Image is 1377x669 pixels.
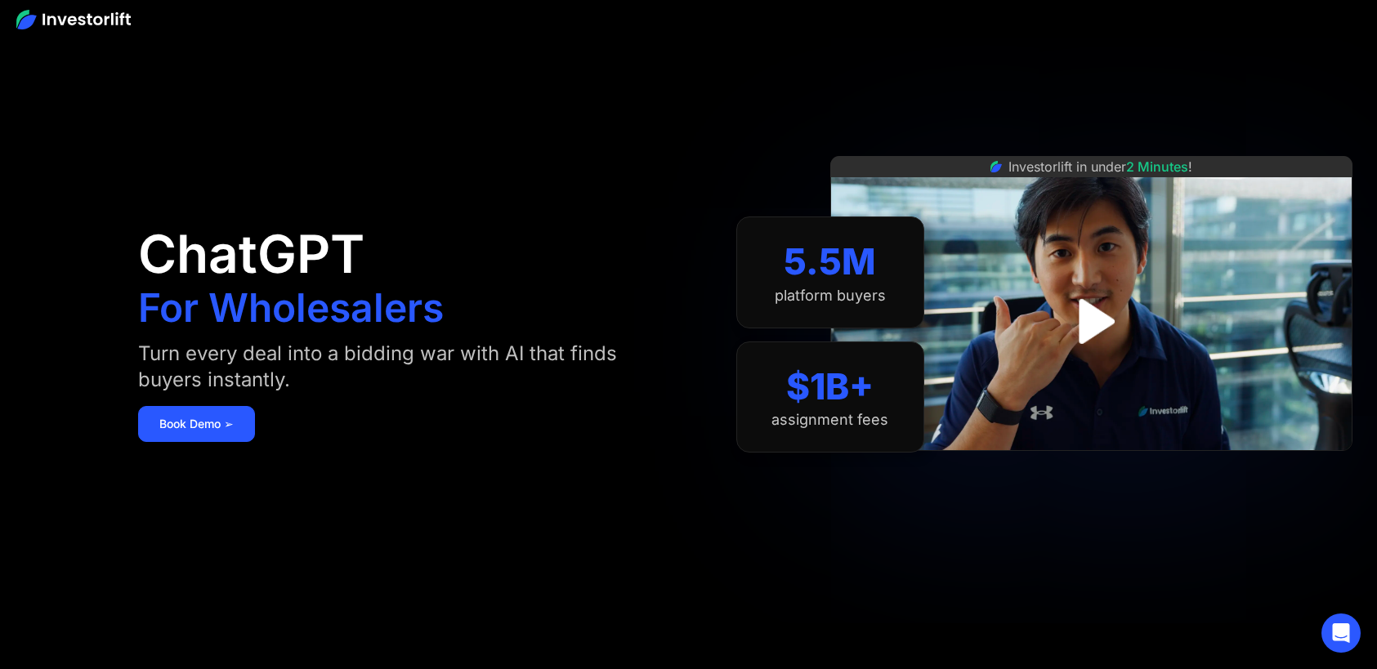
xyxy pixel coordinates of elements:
div: Investorlift in under ! [1008,157,1192,176]
div: Open Intercom Messenger [1321,613,1361,653]
a: Book Demo ➢ [138,406,255,442]
span: 2 Minutes [1126,158,1188,175]
div: 5.5M [784,240,876,283]
div: platform buyers [775,287,886,305]
div: Turn every deal into a bidding war with AI that finds buyers instantly. [138,341,646,393]
iframe: Customer reviews powered by Trustpilot [968,459,1214,479]
a: open lightbox [1055,285,1128,358]
h1: ChatGPT [138,228,364,280]
h1: For Wholesalers [138,288,444,328]
div: $1B+ [786,365,874,408]
div: assignment fees [771,411,888,429]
